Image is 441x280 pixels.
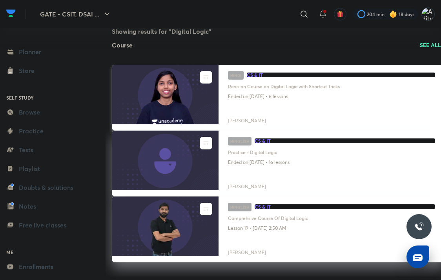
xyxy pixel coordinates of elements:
img: new-thumbnail [111,196,219,256]
a: [PERSON_NAME] [228,114,435,124]
span: Hinglish [228,137,251,145]
button: avatar [334,8,346,20]
p: Ended on [DATE] • 16 lessons [228,157,435,167]
span: Hindi [228,71,244,80]
span: CS & IT [255,138,435,143]
a: new-thumbnail [112,65,219,131]
h2: Course [112,42,133,48]
img: Company Logo [6,7,16,19]
a: CS & IT [255,204,435,210]
a: Company Logo [6,7,16,21]
a: SEE ALL [420,41,441,49]
p: Lesson 19 • [DATE] 2:50 AM [228,223,435,233]
img: Aditya A [421,7,435,21]
span: Hinglish [228,203,251,211]
span: CS & IT [247,73,435,77]
img: ttu [414,222,424,231]
a: [PERSON_NAME] [228,246,435,256]
img: new-thumbnail [111,130,219,191]
a: new-thumbnail [112,196,219,262]
div: Store [19,66,39,75]
a: CS & IT [255,138,435,144]
a: Revision Course on Digital Logic with Shortcut Tricks [228,83,435,91]
img: streak [389,10,397,18]
a: CS & IT [247,73,435,78]
span: CS & IT [255,204,435,209]
a: new-thumbnail [112,131,219,196]
a: [PERSON_NAME] [228,180,435,190]
a: Practice - Digital Logic [228,149,435,157]
p: Ended on [DATE] • 6 lessons [228,91,435,102]
button: GATE - CSIT, DSAI ... [35,6,117,22]
img: new-thumbnail [111,64,219,125]
a: Comprehsive Course Of Digital Logic [228,215,435,223]
h4: Showing results for "Digital Logic" [112,28,441,35]
img: avatar [337,11,344,18]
